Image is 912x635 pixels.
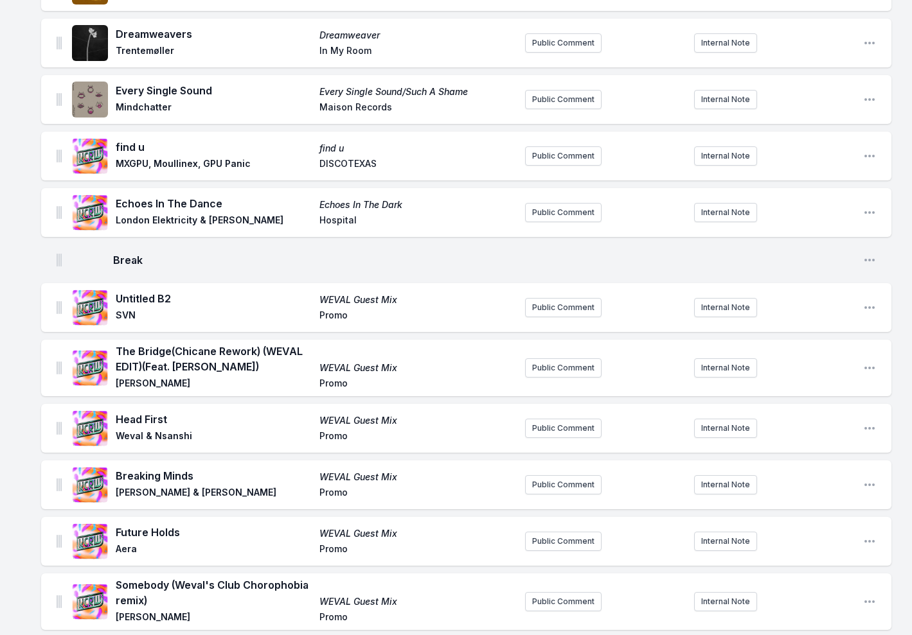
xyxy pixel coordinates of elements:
[57,535,62,548] img: Drag Handle
[319,471,515,483] span: WEVAL Guest Mix
[319,486,515,501] span: Promo
[319,430,515,445] span: Promo
[694,419,757,438] button: Internal Note
[116,486,312,501] span: [PERSON_NAME] & [PERSON_NAME]
[525,532,602,551] button: Public Comment
[319,414,515,427] span: WEVAL Guest Mix
[694,358,757,378] button: Internal Note
[694,532,757,551] button: Internal Note
[694,146,757,166] button: Internal Note
[863,206,876,219] button: Open playlist item options
[319,611,515,626] span: Promo
[57,37,62,49] img: Drag Handle
[319,595,515,608] span: WEVAL Guest Mix
[116,44,312,60] span: Trentemøller
[57,422,62,435] img: Drag Handle
[525,33,602,53] button: Public Comment
[319,44,515,60] span: In My Room
[57,93,62,106] img: Drag Handle
[57,595,62,608] img: Drag Handle
[72,584,108,620] img: WEVAL Guest Mix
[319,361,515,374] span: WEVAL Guest Mix
[319,101,515,116] span: Maison Records
[116,344,312,374] span: The Bridge(Chicane Rework) (WEVAL EDIT) (Feat. [PERSON_NAME])
[694,90,757,109] button: Internal Note
[116,214,312,229] span: London Elektricity & [PERSON_NAME]
[72,467,108,503] img: WEVAL Guest Mix
[319,527,515,540] span: WEVAL Guest Mix
[116,157,312,173] span: MXGPU, Moullinex, GPU Panic
[116,430,312,445] span: Weval & Nsanshi
[319,157,515,173] span: DISCOTEXAS
[72,25,108,61] img: Dreamweaver
[113,252,853,268] span: Break
[116,83,312,98] span: Every Single Sound
[863,595,876,608] button: Open playlist item options
[319,214,515,229] span: Hospital
[116,26,312,42] span: Dreamweavers
[319,543,515,558] span: Promo
[863,254,876,266] button: Open playlist item options
[116,101,312,116] span: Mindchatter
[694,33,757,53] button: Internal Note
[319,85,515,98] span: Every Single Sound/Such A Shame
[863,93,876,106] button: Open playlist item options
[319,293,515,306] span: WEVAL Guest Mix
[694,475,757,494] button: Internal Note
[863,535,876,548] button: Open playlist item options
[319,377,515,392] span: Promo
[72,290,108,326] img: WEVAL Guest Mix
[72,410,108,446] img: WEVAL Guest Mix
[319,142,515,155] span: find u
[319,29,515,42] span: Dreamweaver
[319,309,515,324] span: Promo
[116,525,312,540] span: Future Holds
[863,361,876,374] button: Open playlist item options
[57,150,62,162] img: Drag Handle
[863,150,876,162] button: Open playlist item options
[319,198,515,211] span: Echoes In The Dark
[57,254,62,266] img: Drag Handle
[72,350,108,386] img: WEVAL Guest Mix
[525,592,602,611] button: Public Comment
[525,90,602,109] button: Public Comment
[116,412,312,427] span: Head First
[116,291,312,306] span: Untitled B2
[863,422,876,435] button: Open playlist item options
[72,138,108,174] img: find u
[525,298,602,317] button: Public Comment
[57,301,62,314] img: Drag Handle
[116,577,312,608] span: Somebody (Weval's Club Chorophobia remix)
[694,592,757,611] button: Internal Note
[72,82,108,117] img: Every Single Sound/Such A Shame
[57,478,62,491] img: Drag Handle
[525,419,602,438] button: Public Comment
[72,523,108,559] img: WEVAL Guest Mix
[525,203,602,222] button: Public Comment
[863,301,876,314] button: Open playlist item options
[57,361,62,374] img: Drag Handle
[694,203,757,222] button: Internal Note
[116,468,312,483] span: Breaking Minds
[116,196,312,211] span: Echoes In The Dance
[57,206,62,219] img: Drag Handle
[525,475,602,494] button: Public Comment
[116,139,312,155] span: find u
[72,195,108,231] img: Echoes In The Dark
[116,543,312,558] span: Aera
[116,377,312,392] span: [PERSON_NAME]
[116,309,312,324] span: SVN
[116,611,312,626] span: [PERSON_NAME]
[863,478,876,491] button: Open playlist item options
[525,358,602,378] button: Public Comment
[863,37,876,49] button: Open playlist item options
[525,146,602,166] button: Public Comment
[694,298,757,317] button: Internal Note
